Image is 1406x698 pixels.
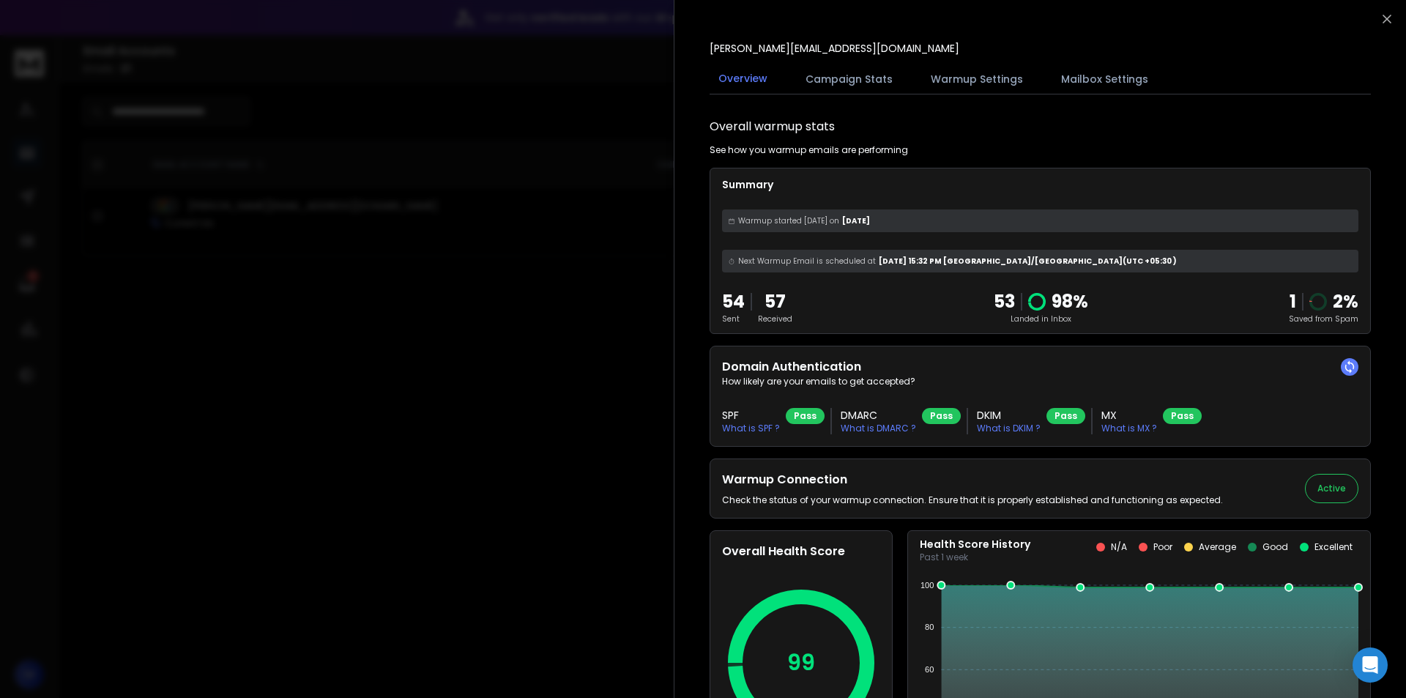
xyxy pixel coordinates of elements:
[1153,541,1172,553] p: Poor
[1289,313,1358,324] p: Saved from Spam
[925,623,934,631] tspan: 80
[710,118,835,135] h1: Overall warmup stats
[920,552,1030,563] p: Past 1 week
[925,665,934,674] tspan: 60
[1052,63,1157,95] button: Mailbox Settings
[920,581,934,590] tspan: 100
[758,313,792,324] p: Received
[1052,290,1088,313] p: 98 %
[1290,289,1296,313] strong: 1
[841,423,916,434] p: What is DMARC ?
[1262,541,1288,553] p: Good
[1163,408,1202,424] div: Pass
[1314,541,1353,553] p: Excellent
[1333,290,1358,313] p: 2 %
[722,313,745,324] p: Sent
[994,290,1015,313] p: 53
[722,408,780,423] h3: SPF
[1305,474,1358,503] button: Active
[920,537,1030,552] p: Health Score History
[710,144,908,156] p: See how you warmup emails are performing
[1101,408,1157,423] h3: MX
[922,63,1032,95] button: Warmup Settings
[722,209,1358,232] div: [DATE]
[722,177,1358,192] p: Summary
[722,376,1358,387] p: How likely are your emails to get accepted?
[977,408,1041,423] h3: DKIM
[1111,541,1127,553] p: N/A
[797,63,901,95] button: Campaign Stats
[710,62,776,96] button: Overview
[1353,647,1388,683] div: Open Intercom Messenger
[977,423,1041,434] p: What is DKIM ?
[1101,423,1157,434] p: What is MX ?
[994,313,1088,324] p: Landed in Inbox
[1046,408,1085,424] div: Pass
[1199,541,1236,553] p: Average
[738,215,839,226] span: Warmup started [DATE] on
[922,408,961,424] div: Pass
[722,543,880,560] h2: Overall Health Score
[710,41,959,56] p: [PERSON_NAME][EMAIL_ADDRESS][DOMAIN_NAME]
[738,256,876,267] span: Next Warmup Email is scheduled at
[787,650,815,676] p: 99
[786,408,825,424] div: Pass
[722,471,1223,489] h2: Warmup Connection
[758,290,792,313] p: 57
[722,423,780,434] p: What is SPF ?
[722,290,745,313] p: 54
[722,250,1358,272] div: [DATE] 15:32 PM [GEOGRAPHIC_DATA]/[GEOGRAPHIC_DATA] (UTC +05:30 )
[841,408,916,423] h3: DMARC
[722,494,1223,506] p: Check the status of your warmup connection. Ensure that it is properly established and functionin...
[722,358,1358,376] h2: Domain Authentication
